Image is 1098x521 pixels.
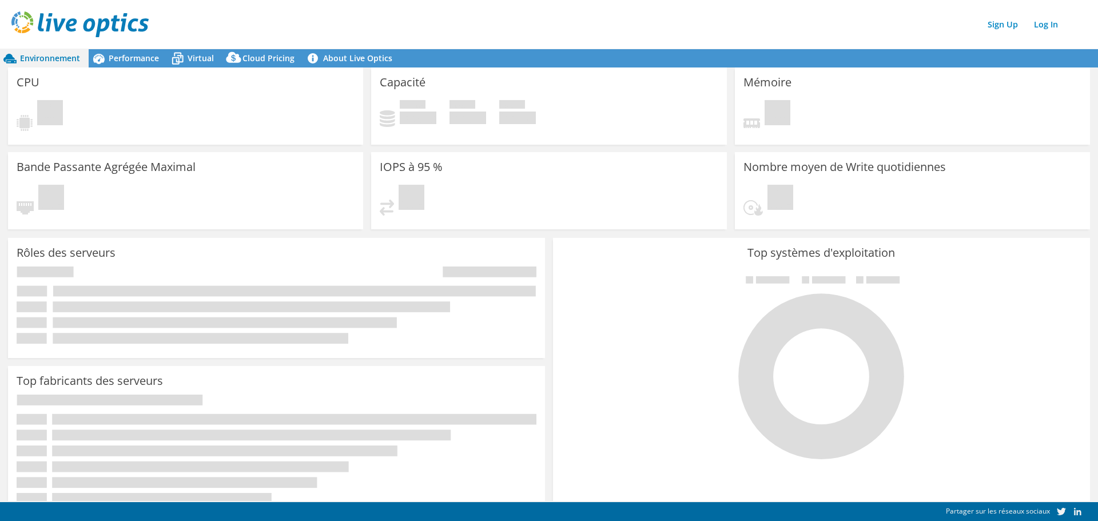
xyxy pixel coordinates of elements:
span: Environnement [20,53,80,63]
h4: 0 Gio [449,112,486,124]
span: En attente [399,185,424,213]
span: En attente [37,100,63,128]
h3: Nombre moyen de Write quotidiennes [743,161,946,173]
span: En attente [765,100,790,128]
a: About Live Optics [303,49,401,67]
span: Virtual [188,53,214,63]
span: En attente [767,185,793,213]
a: Sign Up [982,16,1024,33]
h3: IOPS à 95 % [380,161,443,173]
h3: Mémoire [743,76,791,89]
span: Cloud Pricing [242,53,295,63]
h3: Rôles des serveurs [17,246,116,259]
span: Utilisé [400,100,425,112]
h4: 0 Gio [499,112,536,124]
span: Espace libre [449,100,475,112]
img: live_optics_svg.svg [11,11,149,37]
a: Log In [1028,16,1064,33]
h3: Capacité [380,76,425,89]
span: Partager sur les réseaux sociaux [946,506,1050,516]
h3: Bande Passante Agrégée Maximal [17,161,196,173]
span: En attente [38,185,64,213]
span: Total [499,100,525,112]
h3: Top fabricants des serveurs [17,375,163,387]
span: Performance [109,53,159,63]
h3: Top systèmes d'exploitation [562,246,1081,259]
h3: CPU [17,76,39,89]
h4: 0 Gio [400,112,436,124]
